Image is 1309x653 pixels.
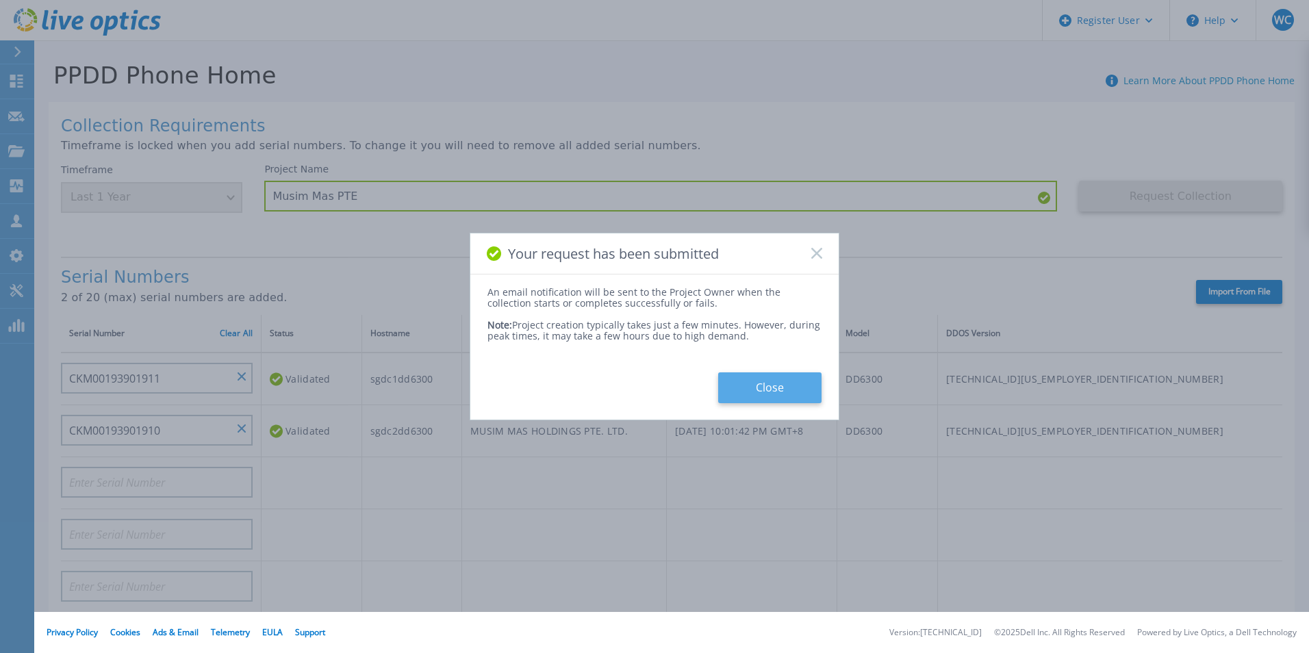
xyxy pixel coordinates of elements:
[487,287,822,309] div: An email notification will be sent to the Project Owner when the collection starts or completes s...
[718,372,822,403] button: Close
[295,626,325,638] a: Support
[153,626,199,638] a: Ads & Email
[47,626,98,638] a: Privacy Policy
[487,318,512,331] span: Note:
[889,628,982,637] li: Version: [TECHNICAL_ID]
[1137,628,1297,637] li: Powered by Live Optics, a Dell Technology
[508,246,719,261] span: Your request has been submitted
[487,309,822,342] div: Project creation typically takes just a few minutes. However, during peak times, it may take a fe...
[211,626,250,638] a: Telemetry
[994,628,1125,637] li: © 2025 Dell Inc. All Rights Reserved
[262,626,283,638] a: EULA
[110,626,140,638] a: Cookies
